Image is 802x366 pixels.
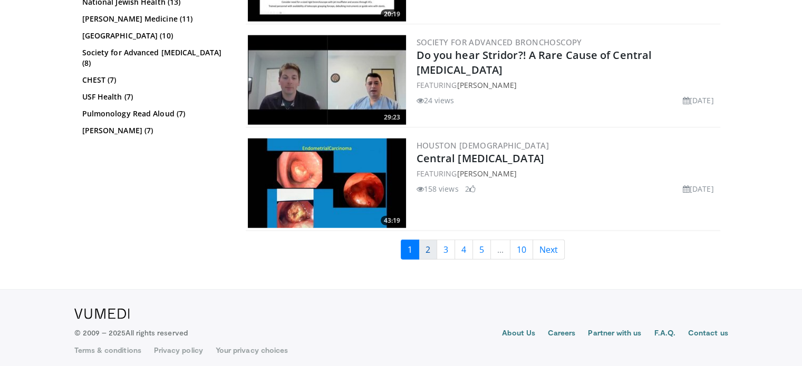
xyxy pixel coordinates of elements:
span: 43:19 [381,216,403,225]
a: Careers [548,328,576,340]
a: Next [533,240,565,260]
a: About Us [502,328,535,340]
nav: Search results pages [246,240,720,260]
p: © 2009 – 2025 [74,328,188,338]
li: [DATE] [683,95,714,106]
a: 1 [401,240,419,260]
span: All rights reserved [125,328,187,337]
a: 3 [437,240,455,260]
span: 20:19 [381,9,403,19]
a: [PERSON_NAME] [457,169,516,179]
li: 24 views [417,95,455,106]
a: Your privacy choices [216,345,288,355]
a: Do you hear Stridor?! A Rare Cause of Central [MEDICAL_DATA] [417,48,652,77]
a: CHEST (7) [82,75,227,85]
a: 10 [510,240,533,260]
img: VuMedi Logo [74,309,130,319]
a: Society for Advanced [MEDICAL_DATA] (8) [82,47,227,68]
a: [PERSON_NAME] [457,80,516,90]
a: 29:23 [248,35,406,125]
li: [DATE] [683,183,714,194]
a: 5 [472,240,491,260]
div: FEATURING [417,80,718,91]
a: F.A.Q. [654,328,675,340]
a: 4 [455,240,473,260]
img: 4ca5d688-333d-4feb-b788-f6f181794bb3.300x170_q85_crop-smart_upscale.jpg [248,35,406,125]
a: Pulmonology Read Aloud (7) [82,108,227,119]
a: [PERSON_NAME] Medicine (11) [82,14,227,24]
a: Society for Advanced Bronchoscopy [417,37,582,47]
a: Houston [DEMOGRAPHIC_DATA] [417,140,549,151]
a: Partner with us [588,328,641,340]
a: [GEOGRAPHIC_DATA] (10) [82,31,227,41]
a: Privacy policy [154,345,203,355]
img: 429dbec4-1e88-43e3-a7b8-1af92eacdd6e.300x170_q85_crop-smart_upscale.jpg [248,139,406,228]
li: 158 views [417,183,459,194]
a: Contact us [688,328,728,340]
a: Central [MEDICAL_DATA] [417,151,544,165]
span: 29:23 [381,113,403,122]
a: 43:19 [248,139,406,228]
a: 2 [419,240,437,260]
a: Terms & conditions [74,345,141,355]
a: USF Health (7) [82,92,227,102]
li: 2 [465,183,476,194]
a: [PERSON_NAME] (7) [82,125,227,136]
div: FEATURING [417,168,718,179]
